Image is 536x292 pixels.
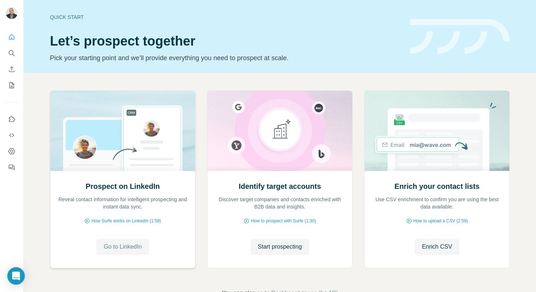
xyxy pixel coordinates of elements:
[104,242,141,251] span: Go to LinkedIn
[207,91,353,171] img: Identify target accounts
[6,31,18,44] button: Quick start
[50,53,401,63] p: Pick your starting point and we’ll provide everything you need to prospect at scale.
[6,63,18,76] button: Enrich CSV
[6,113,18,126] button: Use Surfe on LinkedIn
[6,145,18,158] button: Dashboard
[250,239,309,255] button: Start prospecting
[6,79,18,92] button: My lists
[372,196,502,210] p: Use CSV enrichment to confirm you are using the best data available.
[364,91,510,171] img: Enrich your contact lists
[7,267,25,285] div: Open Intercom Messenger
[239,181,321,191] h2: Identify target accounts
[6,7,18,19] img: Avatar
[215,196,345,210] p: Discover target companies and contacts enriched with B2B data and insights.
[6,161,18,174] button: Feedback
[415,239,459,255] button: Enrich CSV
[6,129,18,142] button: Use Surfe API
[258,242,302,251] span: Start prospecting
[413,218,468,224] span: How to upload a CSV (2:59)
[58,196,188,210] p: Reveal contact information for intelligent prospecting and instant data sync.
[50,13,401,21] div: Quick start
[50,34,401,48] h1: Let’s prospect together
[6,47,18,60] button: Search
[395,181,479,191] h2: Enrich your contact lists
[86,181,160,191] h2: Prospect on LinkedIn
[422,242,452,251] span: Enrich CSV
[96,239,149,255] button: Go to LinkedIn
[410,19,510,54] img: banner
[251,218,316,224] span: How to prospect with Surfe (1:30)
[50,91,195,171] img: Prospect on LinkedIn
[92,218,161,224] span: How Surfe works on LinkedIn (1:58)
